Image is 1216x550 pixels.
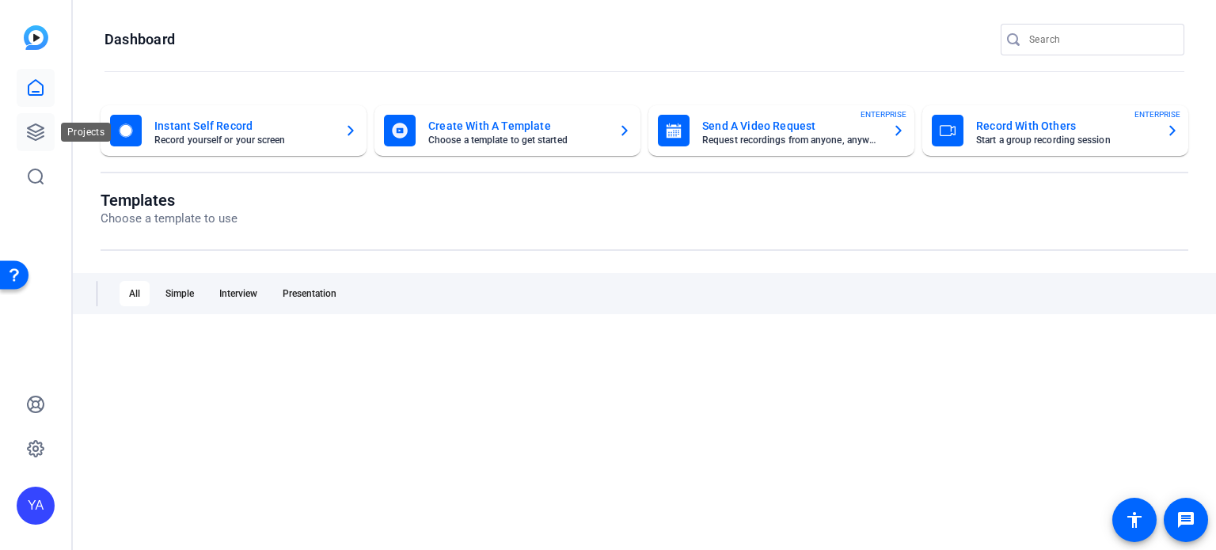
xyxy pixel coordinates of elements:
mat-card-title: Create With A Template [428,116,606,135]
div: Simple [156,281,203,306]
mat-icon: accessibility [1125,510,1144,529]
button: Create With A TemplateChoose a template to get started [374,105,640,156]
mat-card-title: Instant Self Record [154,116,332,135]
button: Send A Video RequestRequest recordings from anyone, anywhereENTERPRISE [648,105,914,156]
mat-card-subtitle: Record yourself or your screen [154,135,332,145]
div: Presentation [273,281,346,306]
h1: Templates [101,191,237,210]
div: Interview [210,281,267,306]
div: YA [17,487,55,525]
mat-card-subtitle: Request recordings from anyone, anywhere [702,135,880,145]
input: Search [1029,30,1172,49]
span: ENTERPRISE [1134,108,1180,120]
div: Projects [61,123,111,142]
button: Instant Self RecordRecord yourself or your screen [101,105,367,156]
mat-card-title: Record With Others [976,116,1153,135]
p: Choose a template to use [101,210,237,228]
button: Record With OthersStart a group recording sessionENTERPRISE [922,105,1188,156]
span: ENTERPRISE [861,108,906,120]
mat-card-subtitle: Start a group recording session [976,135,1153,145]
div: All [120,281,150,306]
mat-card-subtitle: Choose a template to get started [428,135,606,145]
img: blue-gradient.svg [24,25,48,50]
h1: Dashboard [104,30,175,49]
mat-icon: message [1176,510,1195,529]
mat-card-title: Send A Video Request [702,116,880,135]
